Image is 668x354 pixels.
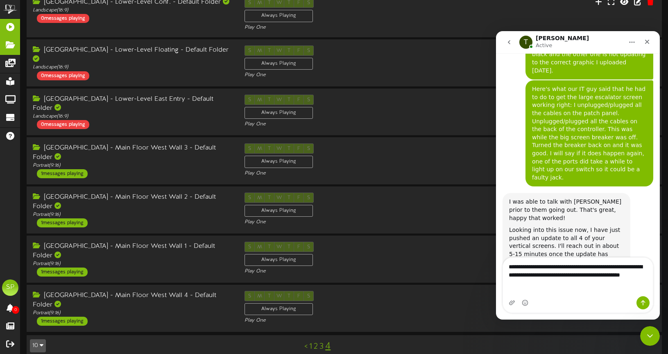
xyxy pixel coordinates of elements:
iframe: Intercom live chat [640,326,660,346]
div: Landscape ( 16:9 ) [33,113,232,120]
div: Looking into this issue now, I have just pushed an update to all 4 of your vertical screens. I'll... [13,195,128,235]
div: Portrait ( 9:16 ) [33,261,232,268]
div: Landscape ( 16:9 ) [33,7,232,14]
div: Play One [245,24,444,31]
div: Always Playing [245,10,313,22]
div: 1 messages playing [37,218,88,227]
a: < [304,342,308,351]
button: Emoji picker [26,268,32,275]
a: 2 [314,342,318,351]
div: Play One [245,219,444,226]
span: 0 [12,306,19,314]
div: I was able to talk with [PERSON_NAME] prior to them going out. That's great, happy that worked! [13,167,128,191]
div: Always Playing [245,205,313,217]
div: I was able to talk with [PERSON_NAME] prior to them going out. That's great, happy that worked!Lo... [7,162,134,252]
div: Play One [245,317,444,324]
button: Send a message… [140,265,154,278]
div: Play One [245,121,444,128]
div: Portrait ( 9:16 ) [33,310,232,317]
div: Always Playing [245,303,313,315]
div: Play One [245,72,444,79]
div: 1 messages playing [37,317,88,326]
div: Landscape ( 16:9 ) [33,64,232,71]
div: SP [2,279,18,296]
div: Always Playing [245,156,313,168]
div: [GEOGRAPHIC_DATA] - Lower-Level East Entry - Default Folder [33,95,232,113]
div: It looks like Main Floor West Wall 3 & 4 are not working right. One of them is black and the othe... [36,3,151,43]
div: [GEOGRAPHIC_DATA] - Main Floor West Wall 3 - Default Folder [33,143,232,162]
div: Play One [245,170,444,177]
div: [GEOGRAPHIC_DATA] - Lower-Level Floating - Default Folder [33,45,232,64]
a: 3 [319,342,324,351]
div: 0 messages playing [37,14,89,23]
div: Play One [245,268,444,275]
div: 1 messages playing [37,169,88,178]
a: 1 [309,342,312,351]
div: Seth says… [7,49,157,162]
div: Portrait ( 9:16 ) [33,211,232,218]
iframe: Intercom live chat [496,31,660,320]
div: 0 messages playing [37,120,89,129]
button: Upload attachment [13,268,19,275]
a: 4 [325,341,331,352]
div: Here's what our IT guy said that he had to do to get the large escalator screen working right: I ... [36,54,151,150]
div: Here's what our IT guy said that he had to do to get the large escalator screen working right: I ... [29,49,157,155]
div: Tyler says… [7,162,157,253]
div: Always Playing [245,107,313,119]
button: 10 [30,339,46,352]
div: [GEOGRAPHIC_DATA] - Main Floor West Wall 2 - Default Folder [33,193,232,211]
div: Portrait ( 9:16 ) [33,162,232,169]
div: Always Playing [245,254,313,266]
div: [GEOGRAPHIC_DATA] - Main Floor West Wall 1 - Default Folder [33,242,232,261]
div: 0 messages playing [37,71,89,80]
div: 1 messages playing [37,268,88,277]
div: [GEOGRAPHIC_DATA] - Main Floor West Wall 4 - Default Folder [33,291,232,310]
textarea: Message… [7,227,157,257]
div: Always Playing [245,58,313,70]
